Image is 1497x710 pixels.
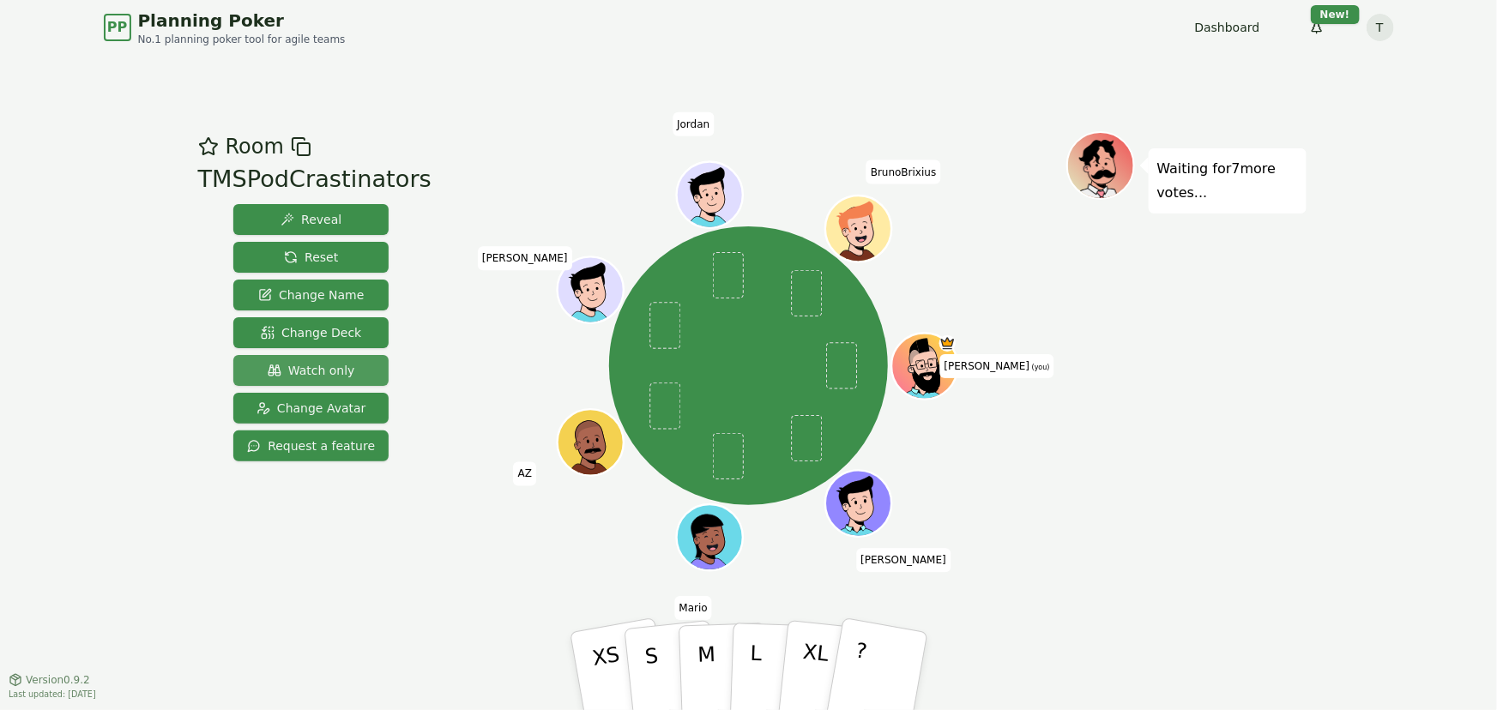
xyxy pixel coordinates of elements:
[247,437,375,454] span: Request a feature
[675,596,712,620] span: Click to change your name
[233,204,389,235] button: Reveal
[284,249,338,266] span: Reset
[233,430,389,461] button: Request a feature
[673,111,714,135] span: Click to change your name
[257,400,366,417] span: Change Avatar
[198,162,432,197] div: TMSPodCrastinators
[939,334,955,351] span: Toce is the host
[261,324,361,341] span: Change Deck
[478,246,572,270] span: Click to change your name
[233,355,389,386] button: Watch only
[866,159,941,184] span: Click to change your name
[233,280,389,310] button: Change Name
[9,673,90,687] button: Version0.9.2
[1029,364,1050,371] span: (you)
[1195,19,1260,36] a: Dashboard
[1157,157,1298,205] p: Waiting for 7 more votes...
[9,689,96,699] span: Last updated: [DATE]
[104,9,346,46] a: PPPlanning PokerNo.1 planning poker tool for agile teams
[233,393,389,424] button: Change Avatar
[268,362,355,379] span: Watch only
[26,673,90,687] span: Version 0.9.2
[940,354,1054,378] span: Click to change your name
[1367,14,1394,41] button: T
[1311,5,1360,24] div: New!
[138,9,346,33] span: Planning Poker
[856,548,951,572] span: Click to change your name
[233,317,389,348] button: Change Deck
[198,131,219,162] button: Add as favourite
[1301,12,1332,43] button: New!
[258,286,364,304] span: Change Name
[138,33,346,46] span: No.1 planning poker tool for agile teams
[233,242,389,273] button: Reset
[514,461,536,485] span: Click to change your name
[107,17,127,38] span: PP
[893,334,956,397] button: Click to change your avatar
[226,131,284,162] span: Room
[281,211,341,228] span: Reveal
